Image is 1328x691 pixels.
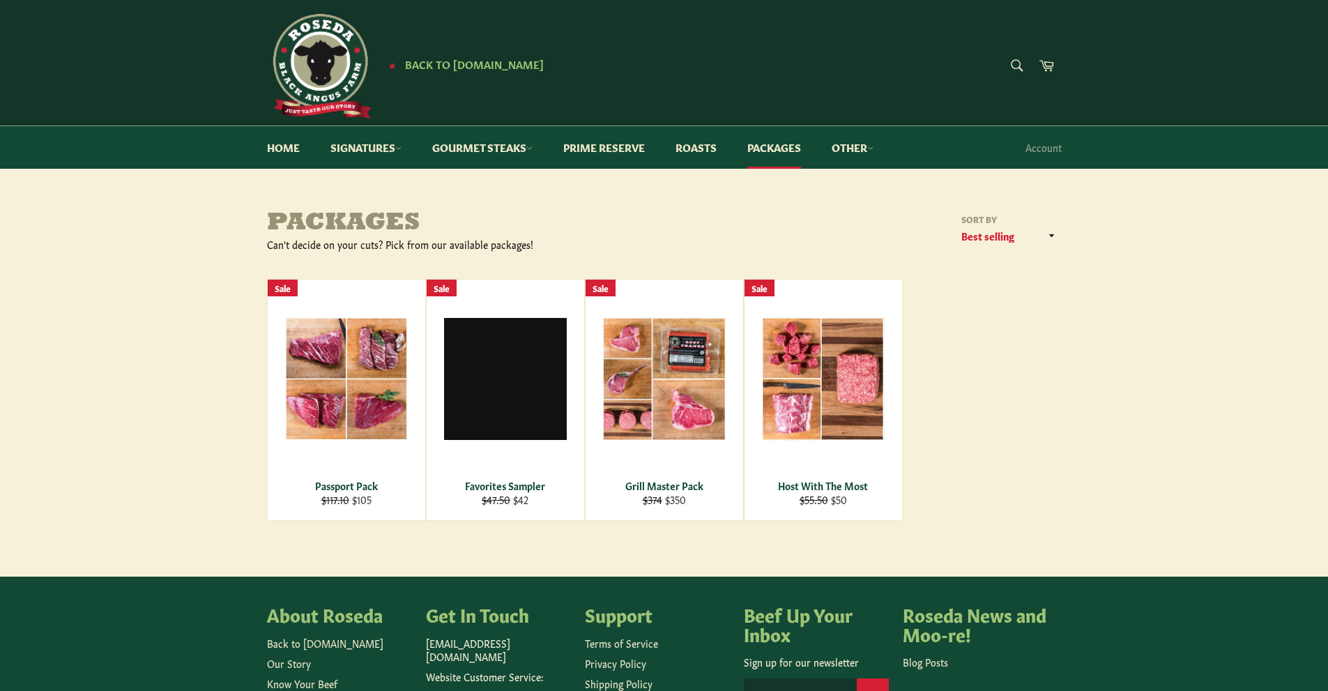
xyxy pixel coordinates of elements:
[381,59,544,70] a: ★ Back to [DOMAIN_NAME]
[603,317,726,441] img: Grill Master Pack
[426,637,571,664] p: [EMAIL_ADDRESS][DOMAIN_NAME]
[426,670,571,683] p: Website Customer Service:
[253,126,314,169] a: Home
[762,317,885,441] img: Host With The Most
[594,479,734,492] div: Grill Master Pack
[753,493,893,506] div: $50
[903,605,1048,643] h4: Roseda News and Moo-re!
[585,279,744,521] a: Grill Master Pack Grill Master Pack $374 $350
[435,479,575,492] div: Favorites Sampler
[585,636,658,650] a: Terms of Service
[405,56,544,71] span: Back to [DOMAIN_NAME]
[733,126,815,169] a: Packages
[744,605,889,643] h4: Beef Up Your Inbox
[586,280,616,297] div: Sale
[585,656,646,670] a: Privacy Policy
[267,676,337,690] a: Know Your Beef
[267,636,383,650] a: Back to [DOMAIN_NAME]
[316,126,415,169] a: Signatures
[753,479,893,492] div: Host With The Most
[267,238,664,251] div: Can't decide on your cuts? Pick from our available packages!
[267,279,426,521] a: Passport Pack Passport Pack $117.10 $105
[276,493,416,506] div: $105
[285,317,408,440] img: Passport Pack
[800,492,828,506] s: $55.50
[427,280,457,297] div: Sale
[418,126,547,169] a: Gourmet Steaks
[1018,127,1069,168] a: Account
[388,59,396,70] span: ★
[549,126,659,169] a: Prime Reserve
[744,655,889,669] p: Sign up for our newsletter
[435,493,575,506] div: $42
[267,210,664,238] h1: Packages
[744,279,903,521] a: Host With The Most Host With The Most $55.50 $50
[585,676,652,690] a: Shipping Policy
[643,492,662,506] s: $374
[957,213,1062,225] label: Sort by
[585,605,730,624] h4: Support
[662,126,731,169] a: Roasts
[818,126,887,169] a: Other
[745,280,774,297] div: Sale
[267,605,412,624] h4: About Roseda
[268,280,298,297] div: Sale
[276,479,416,492] div: Passport Pack
[321,492,349,506] s: $117.10
[426,279,585,521] a: Favorites Sampler Favorites Sampler $47.50 $42
[482,492,510,506] s: $47.50
[594,493,734,506] div: $350
[426,605,571,624] h4: Get In Touch
[903,655,948,669] a: Blog Posts
[267,14,372,119] img: Roseda Beef
[267,656,311,670] a: Our Story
